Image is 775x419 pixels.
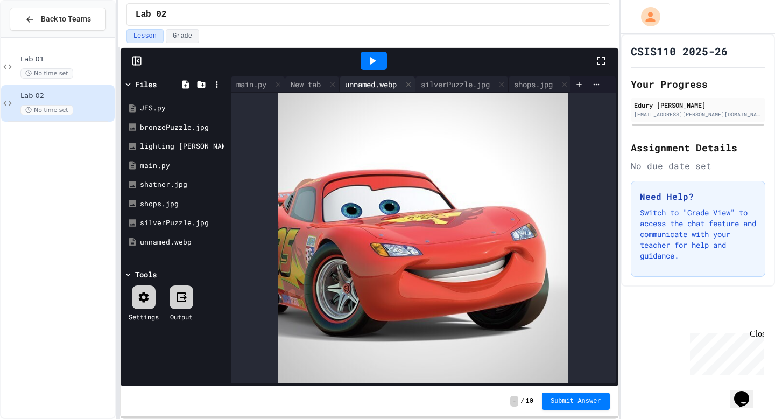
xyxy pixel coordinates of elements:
div: shatner.jpg [140,179,224,190]
span: Submit Answer [551,397,601,406]
span: Lab 01 [20,55,112,64]
div: Files [135,79,157,90]
div: main.py [231,79,272,90]
span: No time set [20,68,73,79]
span: Lab 02 [136,8,167,21]
span: Lab 02 [20,92,112,101]
div: Settings [129,312,159,322]
div: New tab [285,79,326,90]
h1: CSIS110 2025-26 [631,44,728,59]
div: silverPuzzle.jpg [140,218,224,228]
div: main.py [140,160,224,171]
p: Switch to "Grade View" to access the chat feature and communicate with your teacher for help and ... [640,207,756,261]
div: Output [170,312,193,322]
div: lighting [PERSON_NAME].jpeg [140,141,224,152]
span: Back to Teams [41,13,91,25]
div: My Account [630,4,663,29]
div: bronzePuzzle.jpg [140,122,224,133]
iframe: chat widget [686,329,764,375]
div: New tab [285,76,340,93]
div: unnamed.webp [140,237,224,248]
h2: Your Progress [631,76,765,92]
div: Edury [PERSON_NAME] [634,100,762,110]
div: main.py [231,76,285,93]
div: No due date set [631,159,765,172]
button: Back to Teams [10,8,106,31]
span: No time set [20,105,73,115]
span: 10 [526,397,533,406]
iframe: chat widget [730,376,764,408]
button: Submit Answer [542,393,610,410]
h2: Assignment Details [631,140,765,155]
span: - [510,396,518,407]
div: shops.jpg [140,199,224,210]
div: silverPuzzle.jpg [415,79,495,90]
img: 2Q== [278,93,568,383]
div: shops.jpg [509,76,572,93]
button: Grade [166,29,199,43]
h3: Need Help? [640,190,756,203]
div: Tools [135,269,157,280]
div: Chat with us now!Close [4,4,74,68]
div: silverPuzzle.jpg [415,76,509,93]
div: unnamed.webp [340,76,415,93]
div: JES.py [140,103,224,114]
div: unnamed.webp [340,79,402,90]
span: / [520,397,524,406]
button: Lesson [126,29,164,43]
div: shops.jpg [509,79,558,90]
div: [EMAIL_ADDRESS][PERSON_NAME][DOMAIN_NAME] [634,110,762,118]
